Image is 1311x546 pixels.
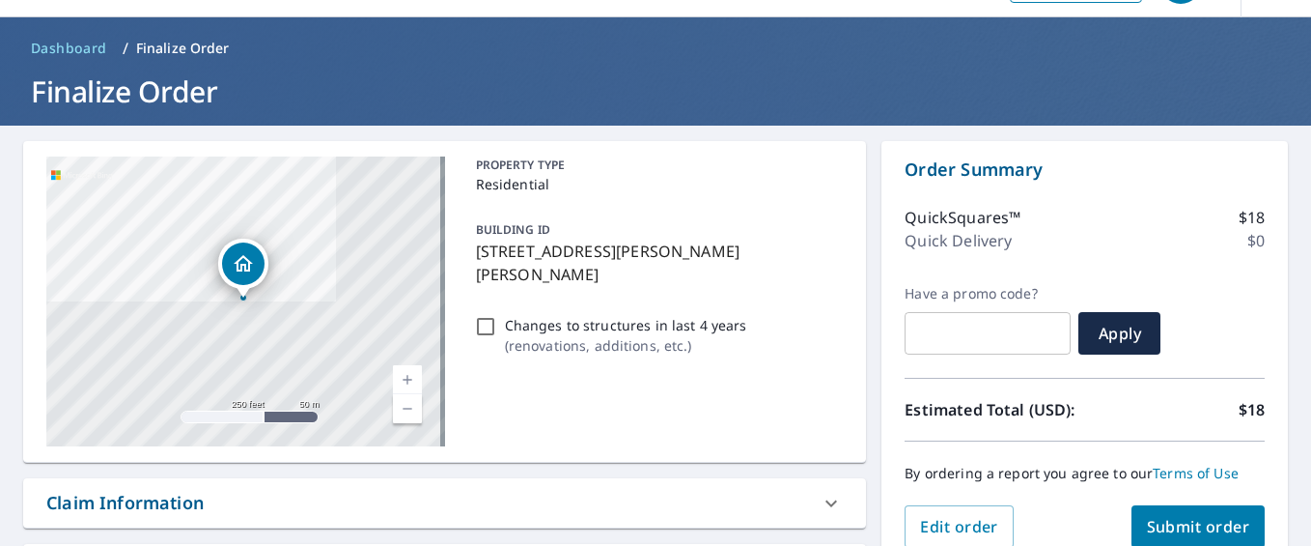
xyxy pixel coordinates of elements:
[505,335,747,356] p: ( renovations, additions, etc. )
[1247,229,1265,252] p: $0
[1094,323,1145,344] span: Apply
[905,157,1265,183] p: Order Summary
[1147,516,1250,537] span: Submit order
[476,221,550,238] p: BUILDING ID
[23,33,1288,64] nav: breadcrumb
[46,490,204,516] div: Claim Information
[1153,464,1239,482] a: Terms of Use
[123,37,128,60] li: /
[905,465,1265,482] p: By ordering a report you agree to our
[23,72,1288,111] h1: Finalize Order
[476,174,836,194] p: Residential
[905,206,1020,229] p: QuickSquares™
[476,240,836,286] p: [STREET_ADDRESS][PERSON_NAME][PERSON_NAME]
[905,229,1012,252] p: Quick Delivery
[31,39,107,58] span: Dashboard
[393,365,422,394] a: Current Level 17, Zoom In
[1239,398,1265,421] p: $18
[905,285,1071,302] label: Have a promo code?
[505,315,747,335] p: Changes to structures in last 4 years
[23,478,866,528] div: Claim Information
[1239,206,1265,229] p: $18
[905,398,1084,421] p: Estimated Total (USD):
[218,239,268,299] div: Dropped pin, building 1, Residential property, 257 Foster Ave Freeland, PA 18224
[136,39,230,58] p: Finalize Order
[23,33,115,64] a: Dashboard
[476,157,836,174] p: PROPERTY TYPE
[393,394,422,423] a: Current Level 17, Zoom Out
[1078,312,1160,355] button: Apply
[920,516,998,537] span: Edit order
